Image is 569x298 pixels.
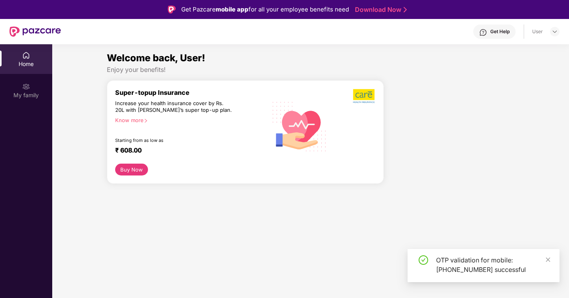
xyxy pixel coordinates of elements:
[419,255,428,265] span: check-circle
[168,6,176,13] img: Logo
[545,257,551,262] span: close
[355,6,404,14] a: Download Now
[22,51,30,59] img: svg+xml;base64,PHN2ZyBpZD0iSG9tZSIgeG1sbnM9Imh0dHA6Ly93d3cudzMub3JnLzIwMDAvc3ZnIiB3aWR0aD0iMjAiIG...
[115,164,148,175] button: Buy Now
[107,66,515,74] div: Enjoy your benefits!
[115,138,233,143] div: Starting from as low as
[107,52,205,64] span: Welcome back, User!
[353,89,376,104] img: b5dec4f62d2307b9de63beb79f102df3.png
[144,119,148,123] span: right
[532,28,543,35] div: User
[115,89,267,96] div: Super-topup Insurance
[115,117,262,123] div: Know more
[552,28,558,35] img: svg+xml;base64,PHN2ZyBpZD0iRHJvcGRvd24tMzJ4MzIiIHhtbG5zPSJodHRwOi8vd3d3LnczLm9yZy8yMDAwL3N2ZyIgd2...
[490,28,510,35] div: Get Help
[216,6,248,13] strong: mobile app
[479,28,487,36] img: svg+xml;base64,PHN2ZyBpZD0iSGVscC0zMngzMiIgeG1sbnM9Imh0dHA6Ly93d3cudzMub3JnLzIwMDAvc3ZnIiB3aWR0aD...
[267,93,332,159] img: svg+xml;base64,PHN2ZyB4bWxucz0iaHR0cDovL3d3dy53My5vcmcvMjAwMC9zdmciIHhtbG5zOnhsaW5rPSJodHRwOi8vd3...
[115,146,259,156] div: ₹ 608.00
[115,100,233,114] div: Increase your health insurance cover by Rs. 20L with [PERSON_NAME]’s super top-up plan.
[181,5,349,14] div: Get Pazcare for all your employee benefits need
[22,83,30,91] img: svg+xml;base64,PHN2ZyB3aWR0aD0iMjAiIGhlaWdodD0iMjAiIHZpZXdCb3g9IjAgMCAyMCAyMCIgZmlsbD0ibm9uZSIgeG...
[404,6,407,14] img: Stroke
[9,26,61,37] img: New Pazcare Logo
[436,255,550,274] div: OTP validation for mobile: [PHONE_NUMBER] successful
